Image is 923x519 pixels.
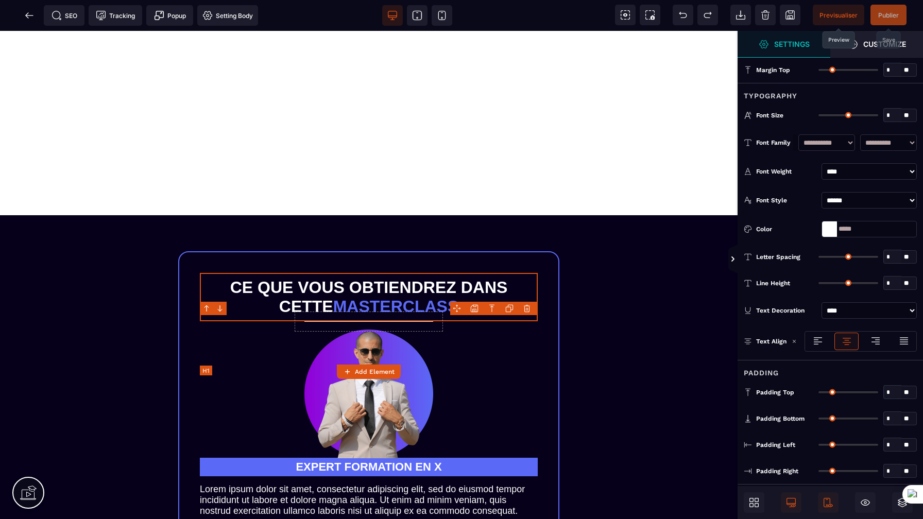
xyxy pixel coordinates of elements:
[744,336,787,347] p: Text Align
[756,253,800,261] span: Letter Spacing
[756,166,817,177] div: Font Weight
[756,224,817,234] div: Color
[756,414,805,423] span: Padding Bottom
[52,10,77,21] span: SEO
[738,31,830,58] span: Settings
[96,10,135,21] span: Tracking
[818,492,839,513] span: Mobile Only
[333,266,459,285] span: masterclass
[744,492,764,513] span: Open Blocks
[738,83,923,102] div: Typography
[304,299,433,427] img: 643546126f8e52ece12a677282fea1e0_profil.png
[756,137,793,148] div: Font Family
[830,31,923,58] span: Open Style Manager
[855,492,876,513] span: Hide/Show Block
[781,492,801,513] span: Desktop Only
[756,111,783,119] span: Font Size
[202,10,253,21] span: Setting Body
[892,492,913,513] span: Open Layers
[640,5,660,25] span: Screenshot
[756,305,817,316] div: Text Decoration
[355,368,395,375] strong: Add Element
[792,339,797,344] img: loading
[813,5,864,25] span: Preview
[756,467,798,475] span: Padding Right
[200,242,538,290] h1: Ce que vous obtiendrez dans cette
[878,11,899,19] span: Publier
[756,279,790,287] span: Line Height
[337,365,401,379] button: Add Element
[738,360,923,379] div: Padding
[200,427,538,445] text: EXPERT FORMATION EN X
[756,388,794,396] span: Padding Top
[154,10,186,21] span: Popup
[863,40,906,48] strong: Customize
[756,195,817,205] div: Font Style
[756,66,790,74] span: Margin Top
[756,441,795,449] span: Padding Left
[774,40,810,48] strong: Settings
[819,11,858,19] span: Previsualiser
[615,5,636,25] span: View components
